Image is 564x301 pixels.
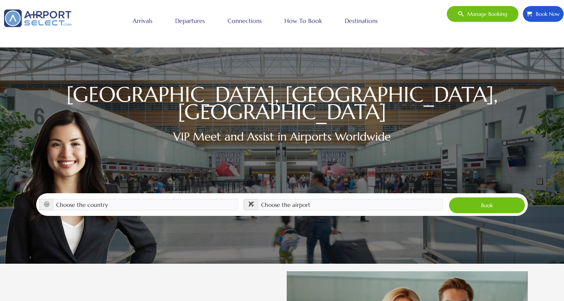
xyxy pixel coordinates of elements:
a: How to book [283,11,324,30]
a: Manage booking [446,6,519,22]
a: Book Now [523,6,564,22]
a: Connections [226,11,264,30]
span: Manage booking [463,6,507,22]
span: Book Now [532,6,560,22]
h1: [GEOGRAPHIC_DATA], [GEOGRAPHIC_DATA], [GEOGRAPHIC_DATA] [36,86,528,121]
a: Arrivals [131,11,154,30]
button: Book [449,197,525,214]
h2: VIP Meet and Assist in Airports Worldwide [36,128,528,145]
a: Destinations [343,11,380,30]
a: Departures [173,11,207,30]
